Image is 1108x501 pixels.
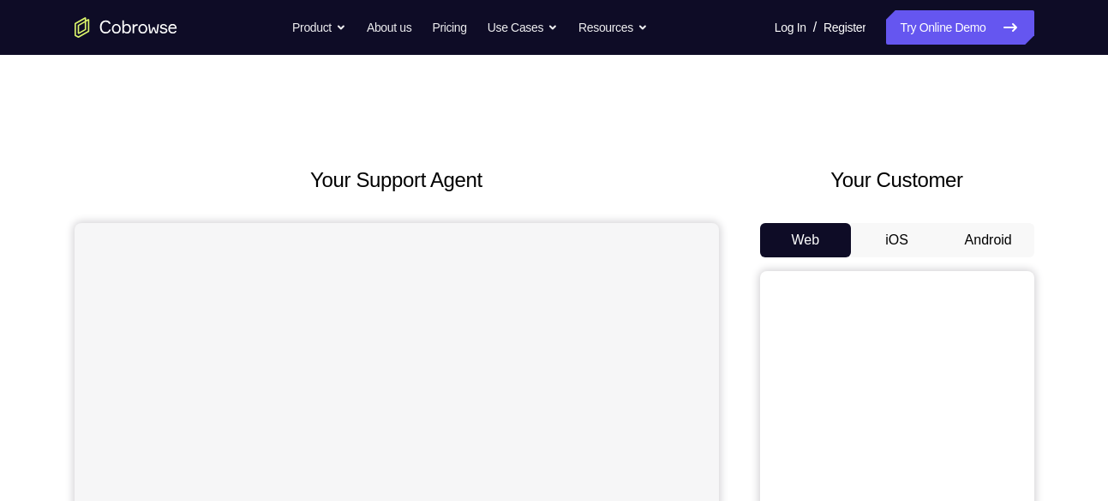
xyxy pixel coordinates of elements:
[851,223,943,257] button: iOS
[943,223,1034,257] button: Android
[824,10,865,45] a: Register
[75,17,177,38] a: Go to the home page
[760,165,1034,196] h2: Your Customer
[292,10,346,45] button: Product
[775,10,806,45] a: Log In
[75,165,719,196] h2: Your Support Agent
[367,10,411,45] a: About us
[578,10,648,45] button: Resources
[886,10,1033,45] a: Try Online Demo
[760,223,852,257] button: Web
[488,10,558,45] button: Use Cases
[432,10,466,45] a: Pricing
[813,17,817,38] span: /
